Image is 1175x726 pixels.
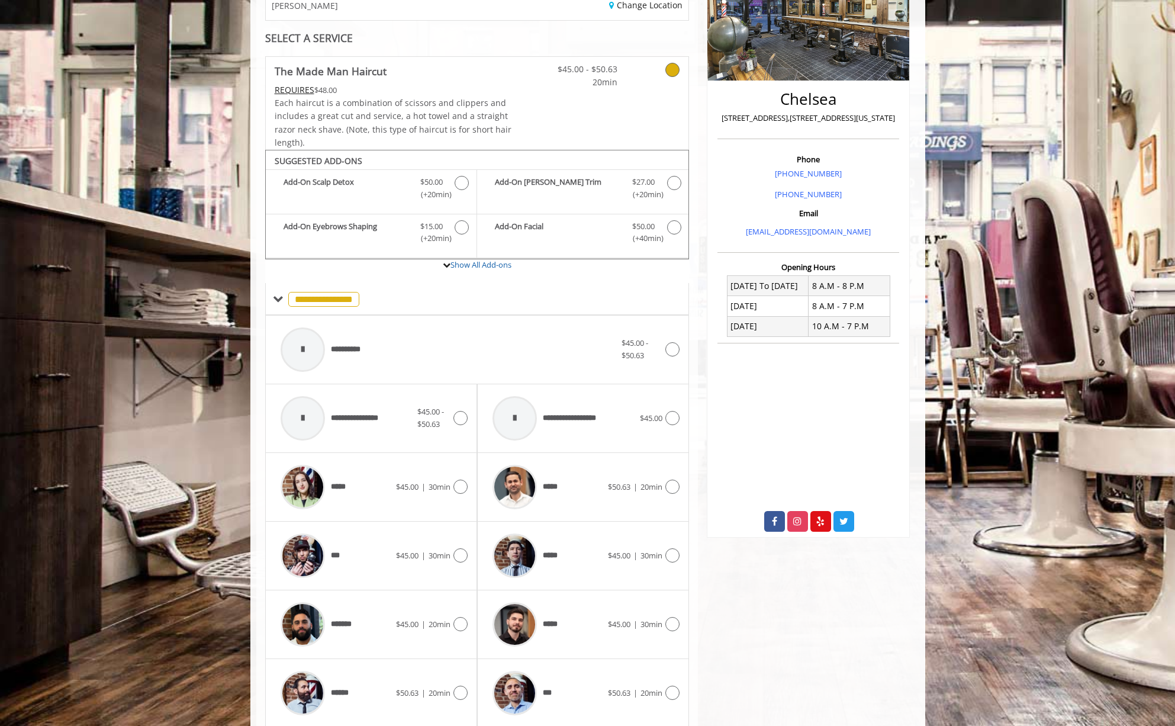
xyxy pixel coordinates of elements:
[720,91,896,108] h2: Chelsea
[429,688,450,698] span: 20min
[450,259,511,270] a: Show All Add-ons
[421,619,426,629] span: |
[420,176,443,188] span: $50.00
[265,150,690,260] div: The Made Man Haircut Add-onS
[633,550,638,561] span: |
[626,188,661,201] span: (+20min )
[727,296,809,316] td: [DATE]
[720,112,896,124] p: [STREET_ADDRESS],[STREET_ADDRESS][US_STATE]
[720,209,896,217] h3: Email
[775,168,842,179] a: [PHONE_NUMBER]
[414,188,449,201] span: (+20min )
[421,688,426,698] span: |
[632,220,655,233] span: $50.00
[809,296,890,316] td: 8 A.M - 7 P.M
[548,76,617,89] span: 20min
[633,619,638,629] span: |
[275,84,314,95] span: This service needs some Advance to be paid before we block your appointment
[420,220,443,233] span: $15.00
[396,481,419,492] span: $45.00
[284,176,408,201] b: Add-On Scalp Detox
[640,413,662,423] span: $45.00
[265,33,690,44] div: SELECT A SERVICE
[608,688,630,698] span: $50.63
[622,338,648,361] span: $45.00 - $50.63
[640,481,662,492] span: 20min
[275,97,511,148] span: Each haircut is a combination of scissors and clippers and includes a great cut and service, a ho...
[272,176,471,204] label: Add-On Scalp Detox
[417,406,444,429] span: $45.00 - $50.63
[396,550,419,561] span: $45.00
[396,688,419,698] span: $50.63
[809,276,890,296] td: 8 A.M - 8 P.M
[275,83,513,97] div: $48.00
[717,263,899,271] h3: Opening Hours
[421,550,426,561] span: |
[429,481,450,492] span: 30min
[727,316,809,336] td: [DATE]
[608,619,630,629] span: $45.00
[396,619,419,629] span: $45.00
[483,220,683,248] label: Add-On Facial
[640,619,662,629] span: 30min
[809,316,890,336] td: 10 A.M - 7 P.M
[720,155,896,163] h3: Phone
[429,619,450,629] span: 20min
[495,176,620,201] b: Add-On [PERSON_NAME] Trim
[414,232,449,245] span: (+20min )
[633,481,638,492] span: |
[626,232,661,245] span: (+40min )
[272,220,471,248] label: Add-On Eyebrows Shaping
[275,63,387,79] b: The Made Man Haircut
[483,176,683,204] label: Add-On Beard Trim
[640,550,662,561] span: 30min
[421,481,426,492] span: |
[275,155,362,166] b: SUGGESTED ADD-ONS
[429,550,450,561] span: 30min
[640,688,662,698] span: 20min
[272,1,338,10] span: [PERSON_NAME]
[727,276,809,296] td: [DATE] To [DATE]
[632,176,655,188] span: $27.00
[633,688,638,698] span: |
[775,189,842,200] a: [PHONE_NUMBER]
[495,220,620,245] b: Add-On Facial
[284,220,408,245] b: Add-On Eyebrows Shaping
[548,63,617,76] span: $45.00 - $50.63
[608,550,630,561] span: $45.00
[746,226,871,237] a: [EMAIL_ADDRESS][DOMAIN_NAME]
[608,481,630,492] span: $50.63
